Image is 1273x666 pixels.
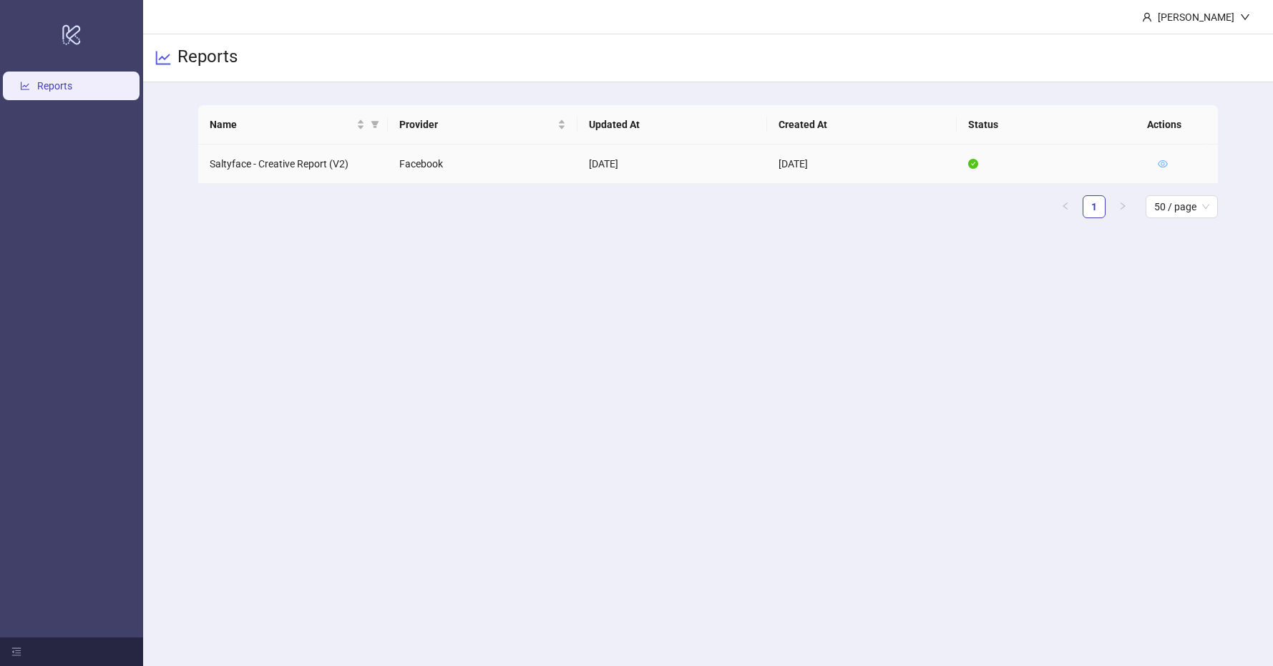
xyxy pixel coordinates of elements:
[1142,12,1152,22] span: user
[1154,196,1209,217] span: 50 / page
[1061,202,1070,210] span: left
[388,145,577,184] td: Facebook
[155,49,172,67] span: line-chart
[1054,195,1077,218] button: left
[968,159,978,169] span: check-circle
[399,117,555,132] span: Provider
[577,105,767,145] th: Updated At
[1136,105,1207,145] th: Actions
[371,120,379,129] span: filter
[957,105,1146,145] th: Status
[577,145,767,184] td: [DATE]
[37,80,72,92] a: Reports
[1240,12,1250,22] span: down
[1083,195,1106,218] li: 1
[388,105,577,145] th: Provider
[11,647,21,657] span: menu-fold
[198,145,388,184] td: Saltyface - Creative Report (V2)
[210,117,353,132] span: Name
[1146,195,1218,218] div: Page Size
[1118,202,1127,210] span: right
[1111,195,1134,218] button: right
[198,105,388,145] th: Name
[1152,9,1240,25] div: [PERSON_NAME]
[1083,196,1105,217] a: 1
[1111,195,1134,218] li: Next Page
[1158,158,1168,170] a: eye
[177,46,238,70] h3: Reports
[1158,159,1168,169] span: eye
[368,114,382,135] span: filter
[1054,195,1077,218] li: Previous Page
[767,145,957,184] td: [DATE]
[767,105,957,145] th: Created At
